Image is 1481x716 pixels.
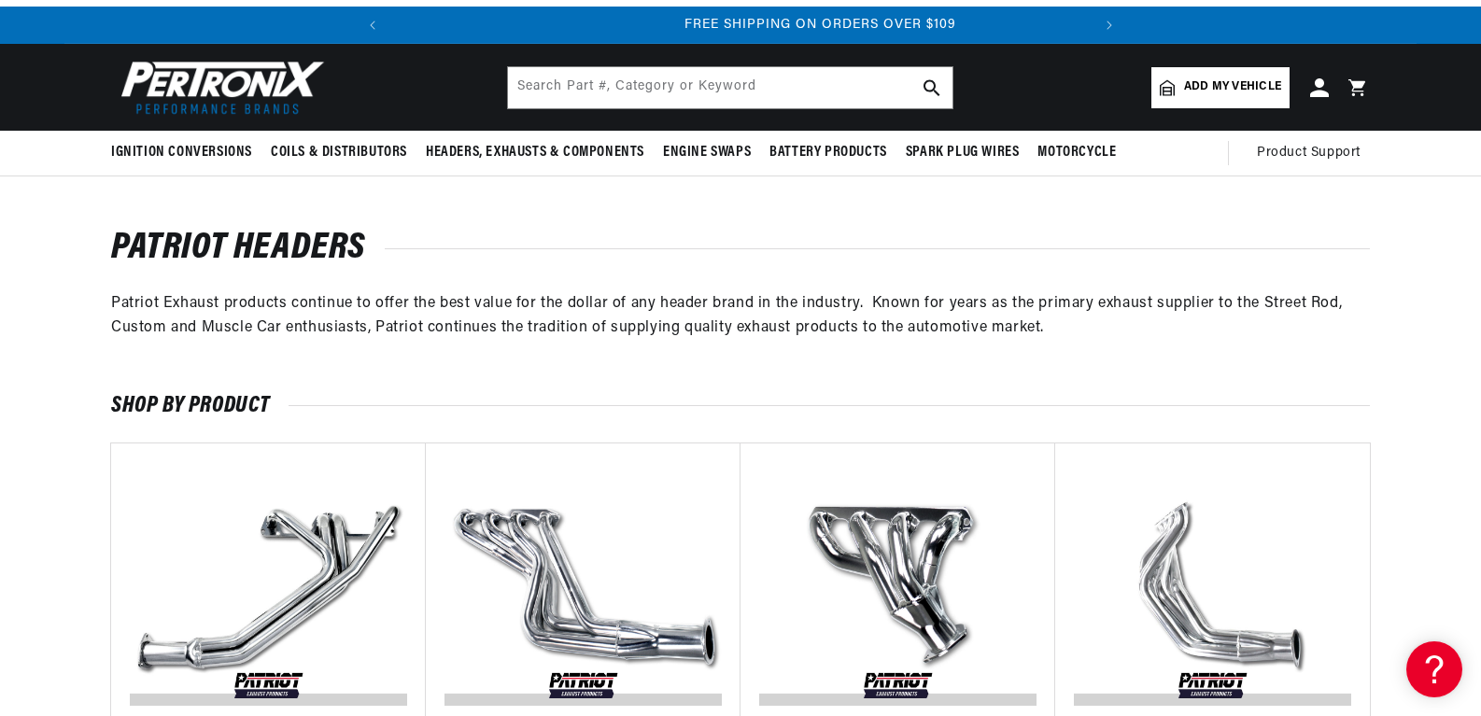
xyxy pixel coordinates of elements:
[896,131,1029,175] summary: Spark Plug Wires
[111,131,261,175] summary: Ignition Conversions
[426,143,644,162] span: Headers, Exhausts & Components
[64,7,1417,44] slideshow-component: Translation missing: en.sections.announcements.announcement_bar
[906,143,1020,162] span: Spark Plug Wires
[1028,131,1125,175] summary: Motorcycle
[1151,67,1290,108] a: Add my vehicle
[1257,131,1370,175] summary: Product Support
[111,143,252,162] span: Ignition Conversions
[1184,78,1281,96] span: Add my vehicle
[416,131,654,175] summary: Headers, Exhausts & Components
[271,143,407,162] span: Coils & Distributors
[769,143,887,162] span: Battery Products
[111,397,1370,415] h2: SHOP BY PRODUCT
[760,131,896,175] summary: Battery Products
[508,67,952,108] input: Search Part #, Category or Keyword
[471,15,1170,35] div: Announcement
[1257,143,1361,163] span: Product Support
[471,15,1170,35] div: 2 of 2
[111,292,1370,340] p: Patriot Exhaust products continue to offer the best value for the dollar of any header brand in t...
[663,143,751,162] span: Engine Swaps
[261,131,416,175] summary: Coils & Distributors
[654,131,760,175] summary: Engine Swaps
[1037,143,1116,162] span: Motorcycle
[354,7,391,44] button: Translation missing: en.sections.announcements.previous_announcement
[911,67,952,108] button: search button
[111,55,326,119] img: Pertronix
[684,18,956,32] span: FREE SHIPPING ON ORDERS OVER $109
[1091,7,1128,44] button: Translation missing: en.sections.announcements.next_announcement
[111,232,1370,264] h1: Patriot Headers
